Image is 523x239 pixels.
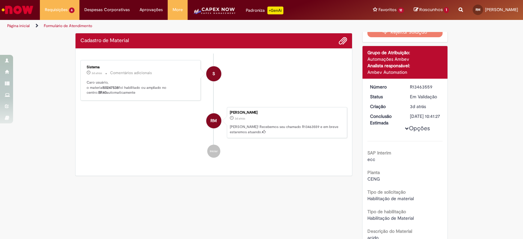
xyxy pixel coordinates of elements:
span: Habilitação de material [367,196,414,201]
span: Requisições [45,7,68,13]
dt: Conclusão Estimada [365,113,405,126]
div: Grupo de Atribuição: [367,49,443,56]
span: Rascunhos [419,7,443,13]
span: 12 [398,8,404,13]
time: 29/08/2025 16:45:00 [92,71,102,75]
div: System [206,66,221,81]
dt: Status [365,93,405,100]
b: Tipo de habilitação [367,209,406,215]
button: Rejeitar Solução [367,27,443,37]
b: BR40 [98,90,107,95]
a: Página inicial [7,23,30,28]
b: Descrição do Material [367,228,412,234]
span: S [212,66,215,82]
ul: Histórico de tíquete [80,54,347,165]
span: 6 [69,8,75,13]
span: 1 [444,7,449,13]
div: Analista responsável: [367,62,443,69]
div: Automações Ambev [367,56,443,62]
p: [PERSON_NAME]! Recebemos seu chamado R13463559 e em breve estaremos atuando. [230,124,344,135]
ul: Trilhas de página [5,20,344,32]
span: 3d atrás [92,71,102,75]
div: Em Validação [410,93,440,100]
p: +GenAi [267,7,283,14]
a: Rascunhos [414,7,449,13]
div: R13463559 [410,84,440,90]
span: Aprovações [140,7,163,13]
a: Formulário de Atendimento [44,23,92,28]
div: Sistema [87,65,195,69]
span: RM [211,113,217,129]
dt: Número [365,84,405,90]
div: Padroniza [246,7,283,14]
dt: Criação [365,103,405,110]
h2: Cadastro de Material Histórico de tíquete [80,38,129,44]
span: CENG [367,176,380,182]
span: Habilitação de Material [367,215,414,221]
span: 3d atrás [235,117,245,120]
b: 50247538 [103,85,119,90]
div: Raiane Martins [206,113,221,128]
button: Adicionar anexos [339,37,347,45]
time: 29/08/2025 16:41:20 [235,117,245,120]
span: [PERSON_NAME] [485,7,518,12]
b: Tipo de solicitação [367,189,406,195]
li: Raiane Martins [80,107,347,138]
span: ecc [367,156,375,162]
p: Caro usuário, o material foi habilitado ou ampliado no centro: automaticamente [87,80,195,95]
div: [PERSON_NAME] [230,111,344,115]
b: SAP Interim [367,150,391,156]
div: Ambev Automation [367,69,443,75]
span: More [173,7,183,13]
span: 3d atrás [410,104,426,109]
img: CapexLogo5.png [193,7,236,20]
small: Comentários adicionais [110,70,152,76]
span: RM [476,8,481,12]
div: 29/08/2025 16:41:20 [410,103,440,110]
span: Favoritos [379,7,396,13]
b: Planta [367,169,380,175]
img: ServiceNow [1,3,34,16]
time: 29/08/2025 16:41:20 [410,104,426,109]
div: [DATE] 10:41:27 [410,113,440,119]
span: Despesas Corporativas [84,7,130,13]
